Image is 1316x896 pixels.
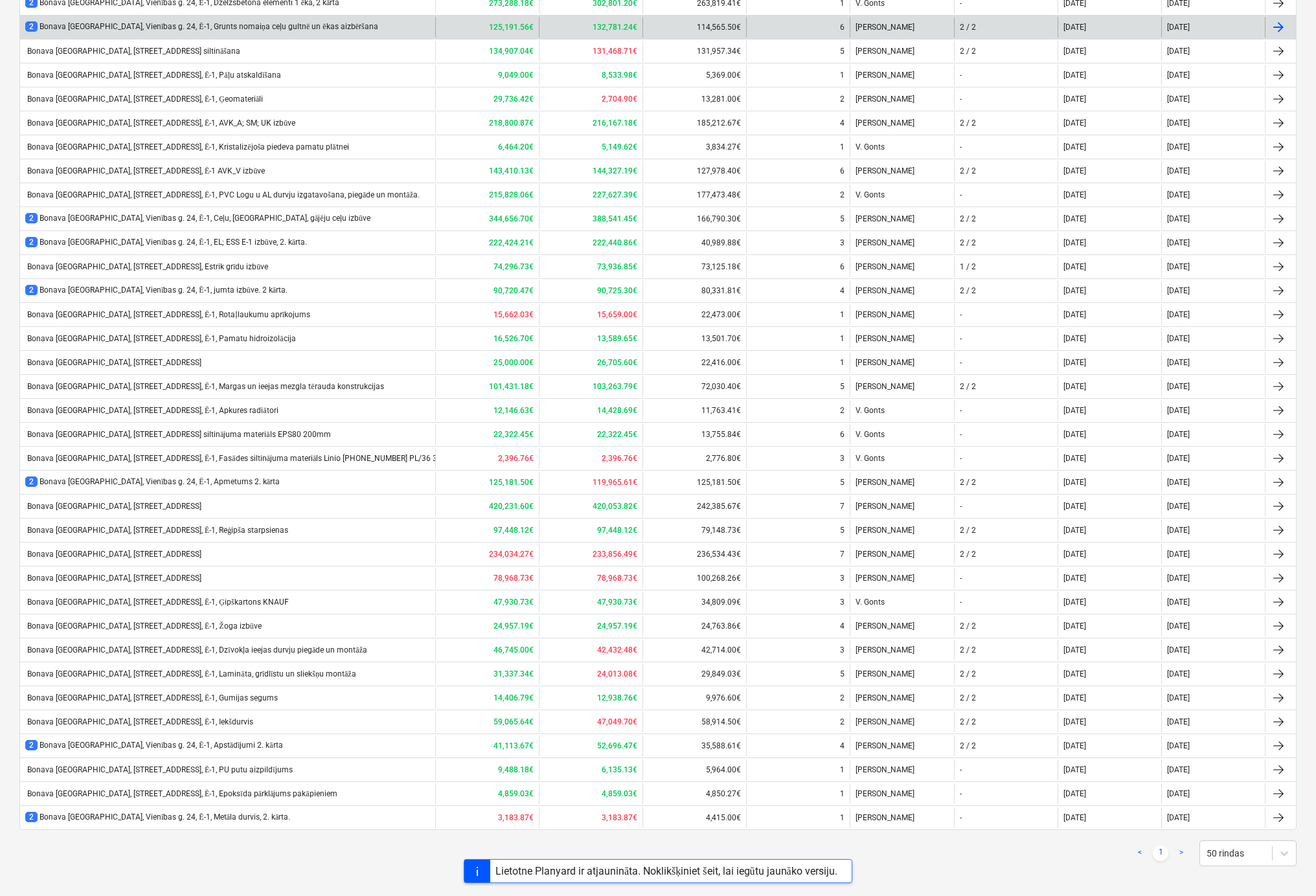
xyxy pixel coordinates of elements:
[850,592,953,612] div: V. Gonts
[840,118,845,128] div: 4
[493,334,534,343] b: 16,526.70€
[840,526,845,535] div: 5
[960,574,962,583] div: -
[1167,118,1190,128] div: [DATE]
[850,328,953,349] div: [PERSON_NAME]
[1167,166,1190,175] div: [DATE]
[602,142,637,151] b: 5,149.62€
[593,238,637,247] b: 222,440.86€
[1167,47,1190,56] div: [DATE]
[25,95,263,104] div: Bonava [GEOGRAPHIC_DATA], [STREET_ADDRESS], Ē-1, Ģeomateriāli
[1167,454,1190,463] div: [DATE]
[493,430,534,439] b: 22,322.45€
[850,65,953,85] div: [PERSON_NAME]
[960,166,976,175] div: 2 / 2
[850,472,953,493] div: [PERSON_NAME]
[960,622,976,631] div: 2 / 2
[642,113,746,133] div: 185,212.67€
[25,454,437,464] div: Bonava [GEOGRAPHIC_DATA], [STREET_ADDRESS], Ē-1, Fasādes siltinājuma materiāls Linio [PHONE_NUMBE...
[1167,717,1190,726] div: [DATE]
[25,285,288,296] div: Bonava [GEOGRAPHIC_DATA], Vienības g. 24, Ē-1, jumta izbūve. 2 kārta.
[840,47,845,56] div: 5
[597,598,637,607] b: 47,930.73€
[1063,622,1086,631] div: [DATE]
[489,382,534,391] b: 101,431.18€
[840,406,845,415] div: 2
[1167,693,1190,702] div: [DATE]
[25,213,370,224] div: Bonava [GEOGRAPHIC_DATA], Vienības g. 24, Ē-1, Ceļu, [GEOGRAPHIC_DATA], gājēju ceļu izbūve
[25,502,201,511] div: Bonava [GEOGRAPHIC_DATA], [STREET_ADDRESS]
[960,262,976,271] div: 1 / 2
[1063,262,1086,271] div: [DATE]
[1063,645,1086,655] div: [DATE]
[597,358,637,367] b: 26,705.60€
[597,669,637,678] b: 24,013.08€
[850,424,953,445] div: V. Gonts
[840,645,845,655] div: 3
[489,238,534,247] b: 222,424.21€
[850,616,953,636] div: [PERSON_NAME]
[25,237,38,247] span: 2
[597,310,637,319] b: 15,659.00€
[642,208,746,229] div: 166,790.30€
[1167,382,1190,391] div: [DATE]
[489,118,534,128] b: 218,800.87€
[1251,834,1316,896] iframe: Chat Widget
[1063,502,1086,511] div: [DATE]
[1063,190,1086,199] div: [DATE]
[642,496,746,517] div: 242,385.67€
[597,334,637,343] b: 13,589.65€
[850,568,953,588] div: [PERSON_NAME]
[593,214,637,223] b: 388,541.45€
[597,262,637,271] b: 73,936.85€
[850,232,953,253] div: [PERSON_NAME]
[960,118,976,128] div: 2 / 2
[25,237,307,248] div: Bonava [GEOGRAPHIC_DATA], Vienības g. 24, Ē-1, EL; ESS E-1 izbūve, 2. kārta.
[25,476,38,487] span: 2
[642,688,746,708] div: 9,976.60€
[597,406,637,415] b: 14,428.69€
[593,478,637,487] b: 119,965.61€
[597,286,637,295] b: 90,725.30€
[642,592,746,612] div: 34,809.09€
[1167,286,1190,295] div: [DATE]
[493,406,534,415] b: 12,146.63€
[597,574,637,583] b: 78,968.73€
[642,161,746,181] div: 127,978.40€
[493,669,534,678] b: 31,337.34€
[1167,358,1190,367] div: [DATE]
[850,280,953,301] div: [PERSON_NAME]
[25,213,38,223] span: 2
[642,807,746,828] div: 4,415.00€
[25,740,38,750] span: 2
[840,358,845,367] div: 1
[25,476,280,487] div: Bonava [GEOGRAPHIC_DATA], Vienības g. 24, Ē-1, Apmetums 2. kārta
[593,47,637,56] b: 131,468.71€
[840,286,845,295] div: 4
[960,526,976,535] div: 2 / 2
[840,550,845,559] div: 7
[1063,23,1086,32] div: [DATE]
[602,71,637,80] b: 8,533.98€
[25,142,349,152] div: Bonava [GEOGRAPHIC_DATA], [STREET_ADDRESS], Ē-1, Kristalizējoša piedeva pamatu plātnei
[642,17,746,38] div: 114,565.50€
[593,550,637,559] b: 233,856.49€
[642,400,746,421] div: 11,763.41€
[25,693,278,703] div: Bonava [GEOGRAPHIC_DATA], [STREET_ADDRESS], Ē-1, Gumijas segums
[960,502,962,511] div: -
[25,740,283,751] div: Bonava [GEOGRAPHIC_DATA], Vienības g. 24, Ē-1, Apstādījumi 2. kārta
[597,430,637,439] b: 22,322.45€
[1063,478,1086,487] div: [DATE]
[1167,334,1190,343] div: [DATE]
[840,166,845,175] div: 6
[489,550,534,559] b: 234,034.27€
[850,688,953,708] div: [PERSON_NAME]
[1063,334,1086,343] div: [DATE]
[642,783,746,804] div: 4,850.27€
[642,544,746,565] div: 236,534.43€
[642,280,746,301] div: 80,331.81€
[489,47,534,56] b: 134,907.04€
[850,520,953,541] div: [PERSON_NAME]
[493,95,534,104] b: 29,736.42€
[1063,47,1086,56] div: [DATE]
